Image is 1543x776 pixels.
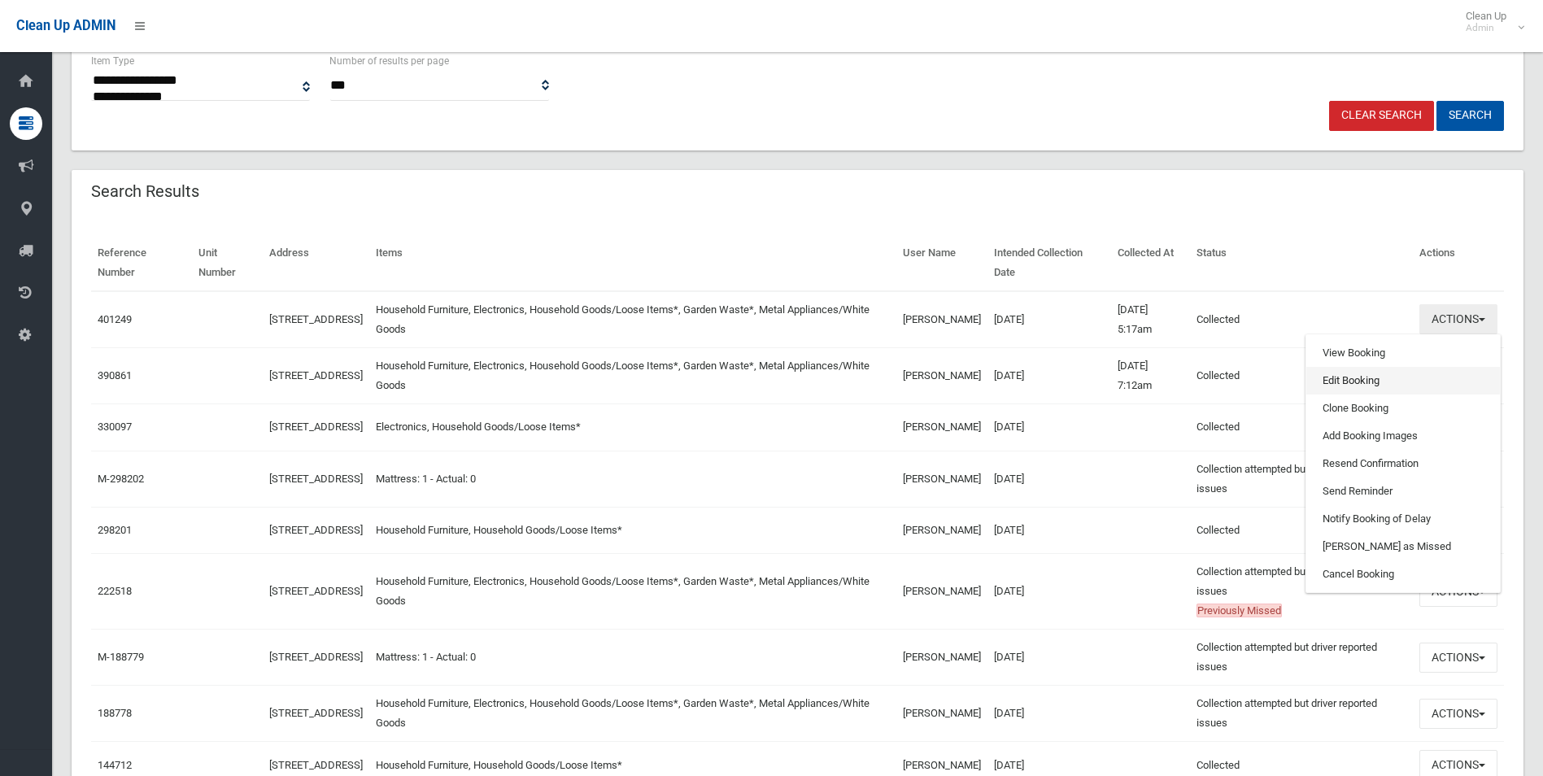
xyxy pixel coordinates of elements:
a: Edit Booking [1306,367,1500,395]
td: Household Furniture, Electronics, Household Goods/Loose Items*, Garden Waste*, Metal Appliances/W... [369,347,896,403]
td: [PERSON_NAME] [896,630,987,686]
button: Actions [1419,699,1497,729]
td: Collected [1190,291,1413,348]
td: [DATE] [987,686,1111,742]
td: [DATE] [987,451,1111,507]
td: [PERSON_NAME] [896,686,987,742]
td: Household Furniture, Electronics, Household Goods/Loose Items*, Garden Waste*, Metal Appliances/W... [369,291,896,348]
th: Actions [1413,235,1504,291]
th: Intended Collection Date [987,235,1111,291]
td: Household Furniture, Household Goods/Loose Items* [369,507,896,554]
a: [STREET_ADDRESS] [269,585,363,597]
td: [PERSON_NAME] [896,403,987,451]
a: [STREET_ADDRESS] [269,369,363,381]
a: [STREET_ADDRESS] [269,421,363,433]
a: Clone Booking [1306,395,1500,422]
label: Number of results per page [329,52,449,70]
a: 401249 [98,313,132,325]
span: Clean Up [1458,10,1523,34]
label: Item Type [91,52,134,70]
a: [PERSON_NAME] as Missed [1306,533,1500,560]
a: [STREET_ADDRESS] [269,707,363,719]
td: Household Furniture, Electronics, Household Goods/Loose Items*, Garden Waste*, Metal Appliances/W... [369,554,896,630]
a: M-188779 [98,651,144,663]
th: Reference Number [91,235,192,291]
a: 330097 [98,421,132,433]
td: Electronics, Household Goods/Loose Items* [369,403,896,451]
td: [DATE] [987,403,1111,451]
th: Status [1190,235,1413,291]
td: Collected [1190,403,1413,451]
button: Actions [1419,643,1497,673]
a: 390861 [98,369,132,381]
td: [PERSON_NAME] [896,554,987,630]
a: [STREET_ADDRESS] [269,313,363,325]
td: [PERSON_NAME] [896,291,987,348]
a: 298201 [98,524,132,536]
a: 188778 [98,707,132,719]
td: [DATE] 5:17am [1111,291,1190,348]
td: Mattress: 1 - Actual: 0 [369,451,896,507]
td: Household Furniture, Electronics, Household Goods/Loose Items*, Garden Waste*, Metal Appliances/W... [369,686,896,742]
span: Clean Up ADMIN [16,18,116,33]
a: M-298202 [98,473,144,485]
th: Collected At [1111,235,1190,291]
td: [PERSON_NAME] [896,507,987,554]
td: Mattress: 1 - Actual: 0 [369,630,896,686]
td: Collection attempted but driver reported issues [1190,686,1413,742]
a: [STREET_ADDRESS] [269,473,363,485]
button: Search [1436,101,1504,131]
a: Send Reminder [1306,477,1500,505]
th: User Name [896,235,987,291]
td: Collection attempted but driver reported issues [1190,554,1413,630]
td: [DATE] [987,507,1111,554]
span: Previously Missed [1196,604,1282,617]
td: [PERSON_NAME] [896,451,987,507]
th: Address [263,235,369,291]
small: Admin [1466,22,1506,34]
td: [DATE] [987,347,1111,403]
td: [PERSON_NAME] [896,347,987,403]
a: Resend Confirmation [1306,450,1500,477]
header: Search Results [72,176,219,207]
a: Cancel Booking [1306,560,1500,588]
button: Actions [1419,304,1497,334]
a: View Booking [1306,339,1500,367]
a: 222518 [98,585,132,597]
td: Collected [1190,347,1413,403]
td: [DATE] 7:12am [1111,347,1190,403]
td: Collection attempted but driver reported issues [1190,451,1413,507]
td: [DATE] [987,554,1111,630]
a: [STREET_ADDRESS] [269,651,363,663]
td: Collection attempted but driver reported issues [1190,630,1413,686]
a: Add Booking Images [1306,422,1500,450]
a: [STREET_ADDRESS] [269,759,363,771]
a: Notify Booking of Delay [1306,505,1500,533]
th: Unit Number [192,235,263,291]
th: Items [369,235,896,291]
td: Collected [1190,507,1413,554]
a: Clear Search [1329,101,1434,131]
a: 144712 [98,759,132,771]
a: [STREET_ADDRESS] [269,524,363,536]
td: [DATE] [987,630,1111,686]
td: [DATE] [987,291,1111,348]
